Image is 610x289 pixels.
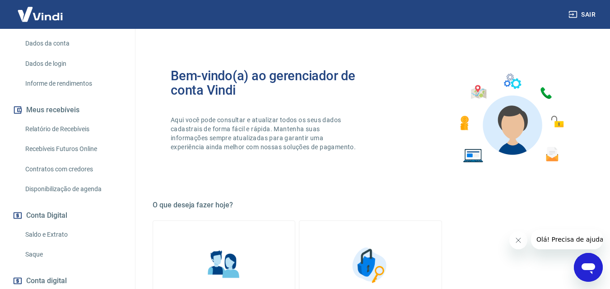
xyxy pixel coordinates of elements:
[22,34,124,53] a: Dados da conta
[22,225,124,244] a: Saldo e Extrato
[531,229,603,249] iframe: Mensagem da empresa
[26,275,67,287] span: Conta digital
[22,74,124,93] a: Informe de rendimentos
[348,243,393,288] img: Segurança
[22,160,124,179] a: Contratos com credores
[171,115,358,151] p: Aqui você pode consultar e atualizar todos os seus dados cadastrais de forma fácil e rápida. Mant...
[22,180,124,198] a: Disponibilização de agenda
[574,253,603,282] iframe: Botão para abrir a janela de mensagens
[509,231,527,249] iframe: Fechar mensagem
[452,69,570,168] img: Imagem de um avatar masculino com diversos icones exemplificando as funcionalidades do gerenciado...
[11,100,124,120] button: Meus recebíveis
[5,6,76,14] span: Olá! Precisa de ajuda?
[171,69,371,97] h2: Bem-vindo(a) ao gerenciador de conta Vindi
[11,0,70,28] img: Vindi
[201,243,247,288] img: Informações pessoais
[11,206,124,225] button: Conta Digital
[22,55,124,73] a: Dados de login
[22,245,124,264] a: Saque
[22,120,124,138] a: Relatório de Recebíveis
[22,140,124,158] a: Recebíveis Futuros Online
[153,201,588,210] h5: O que deseja fazer hoje?
[567,6,599,23] button: Sair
